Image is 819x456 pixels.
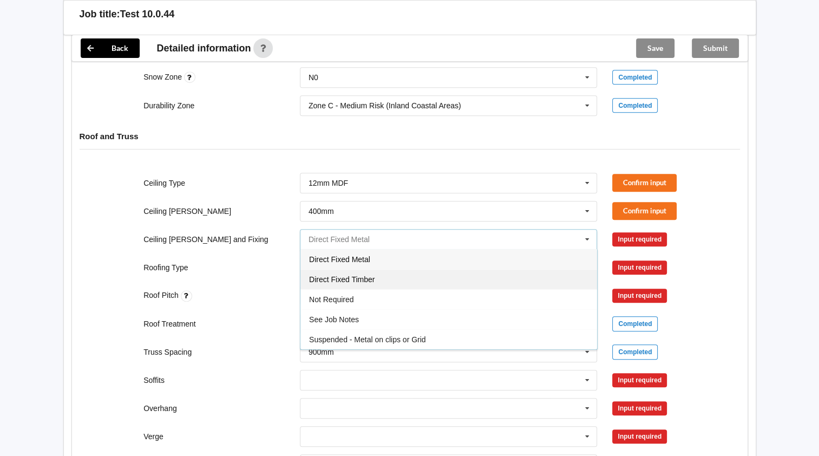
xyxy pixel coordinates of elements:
[309,275,375,284] span: Direct Fixed Timber
[80,131,740,141] h4: Roof and Truss
[612,316,658,331] div: Completed
[81,38,140,58] button: Back
[309,335,426,344] span: Suspended - Metal on clips or Grid
[612,289,667,303] div: Input required
[309,295,354,304] span: Not Required
[612,174,677,192] button: Confirm input
[143,404,176,413] label: Overhang
[143,101,194,110] label: Durability Zone
[309,315,359,324] span: See Job Notes
[612,401,667,415] div: Input required
[309,255,370,264] span: Direct Fixed Metal
[612,260,667,275] div: Input required
[143,263,188,272] label: Roofing Type
[309,102,461,109] div: Zone C - Medium Risk (Inland Coastal Areas)
[80,8,120,21] h3: Job title:
[143,179,185,187] label: Ceiling Type
[143,320,196,328] label: Roof Treatment
[612,373,667,387] div: Input required
[143,432,163,441] label: Verge
[612,344,658,360] div: Completed
[612,232,667,246] div: Input required
[612,70,658,85] div: Completed
[309,179,348,187] div: 12mm MDF
[309,74,318,81] div: N0
[143,235,268,244] label: Ceiling [PERSON_NAME] and Fixing
[157,43,251,53] span: Detailed information
[143,348,192,356] label: Truss Spacing
[143,376,165,385] label: Soffits
[309,348,334,356] div: 900mm
[143,291,180,299] label: Roof Pitch
[309,207,334,215] div: 400mm
[120,8,175,21] h3: Test 10.0.44
[143,207,231,216] label: Ceiling [PERSON_NAME]
[612,98,658,113] div: Completed
[612,429,667,444] div: Input required
[612,202,677,220] button: Confirm input
[143,73,184,81] label: Snow Zone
